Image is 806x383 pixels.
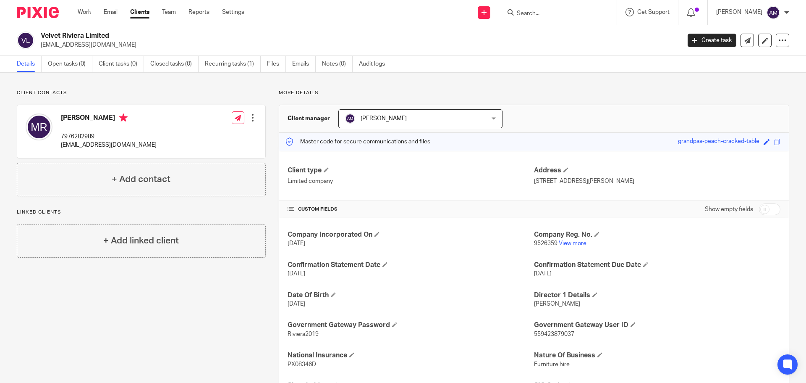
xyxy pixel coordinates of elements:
[61,141,157,149] p: [EMAIL_ADDRESS][DOMAIN_NAME]
[292,56,316,72] a: Emails
[288,351,534,360] h4: National Insurance
[534,351,780,360] h4: Nature Of Business
[534,261,780,269] h4: Confirmation Statement Due Date
[61,132,157,141] p: 7976282989
[130,8,149,16] a: Clients
[637,9,670,15] span: Get Support
[285,137,430,146] p: Master code for secure communications and files
[112,173,170,186] h4: + Add contact
[267,56,286,72] a: Files
[678,137,759,147] div: grandpas-peach-cracked-table
[222,8,244,16] a: Settings
[516,10,591,18] input: Search
[534,291,780,300] h4: Director 1 Details
[534,177,780,185] p: [STREET_ADDRESS][PERSON_NAME]
[17,209,266,216] p: Linked clients
[103,234,179,247] h4: + Add linked client
[17,7,59,18] img: Pixie
[534,240,557,246] span: 9526359
[17,90,266,96] p: Client contacts
[288,271,305,277] span: [DATE]
[288,166,534,175] h4: Client type
[288,206,534,213] h4: CUSTOM FIELDS
[288,321,534,330] h4: Government Gateway Password
[322,56,353,72] a: Notes (0)
[288,177,534,185] p: Limited company
[162,8,176,16] a: Team
[716,8,762,16] p: [PERSON_NAME]
[279,90,789,96] p: More details
[359,56,391,72] a: Audit logs
[534,321,780,330] h4: Government Gateway User ID
[78,8,91,16] a: Work
[361,116,407,122] span: [PERSON_NAME]
[559,240,586,246] a: View more
[288,301,305,307] span: [DATE]
[288,362,316,367] span: PX08346D
[288,230,534,239] h4: Company Incorporated On
[288,240,305,246] span: [DATE]
[534,301,580,307] span: [PERSON_NAME]
[688,34,736,47] a: Create task
[288,114,330,123] h3: Client manager
[534,166,780,175] h4: Address
[705,205,753,214] label: Show empty fields
[99,56,144,72] a: Client tasks (0)
[288,331,319,337] span: Riviera2019
[534,362,570,367] span: Furniture hire
[41,41,675,49] p: [EMAIL_ADDRESS][DOMAIN_NAME]
[48,56,92,72] a: Open tasks (0)
[26,114,52,140] img: svg%3E
[534,271,552,277] span: [DATE]
[104,8,118,16] a: Email
[17,32,34,49] img: svg%3E
[288,291,534,300] h4: Date Of Birth
[288,261,534,269] h4: Confirmation Statement Date
[534,331,574,337] span: 559423879037
[345,114,355,124] img: svg%3E
[17,56,42,72] a: Details
[188,8,209,16] a: Reports
[119,114,128,122] i: Primary
[767,6,780,19] img: svg%3E
[150,56,199,72] a: Closed tasks (0)
[61,114,157,124] h4: [PERSON_NAME]
[41,32,548,40] h2: Velvet Riviera Limited
[534,230,780,239] h4: Company Reg. No.
[205,56,261,72] a: Recurring tasks (1)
